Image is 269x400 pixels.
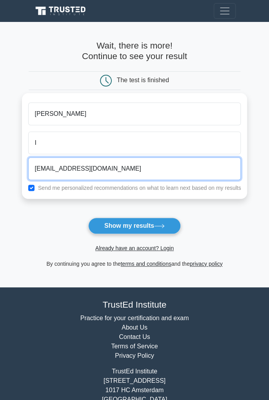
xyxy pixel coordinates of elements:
[117,77,169,83] div: The test is finished
[121,261,171,267] a: terms and conditions
[80,315,189,321] a: Practice for your certification and exam
[111,343,158,350] a: Terms of Service
[115,352,154,359] a: Privacy Policy
[122,324,147,331] a: About Us
[17,259,252,268] div: By continuing you agree to the and the
[22,41,247,62] h4: Wait, there is more! Continue to see your result
[95,245,174,251] a: Already have an account? Login
[28,132,241,154] input: Last name
[28,103,241,125] input: First name
[119,333,150,340] a: Contact Us
[88,218,181,234] button: Show my results
[33,300,236,310] h4: TrustEd Institute
[38,185,241,191] label: Send me personalized recommendations on what to learn next based on my results
[28,157,241,180] input: Email
[214,3,236,19] button: Toggle navigation
[190,261,223,267] a: privacy policy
